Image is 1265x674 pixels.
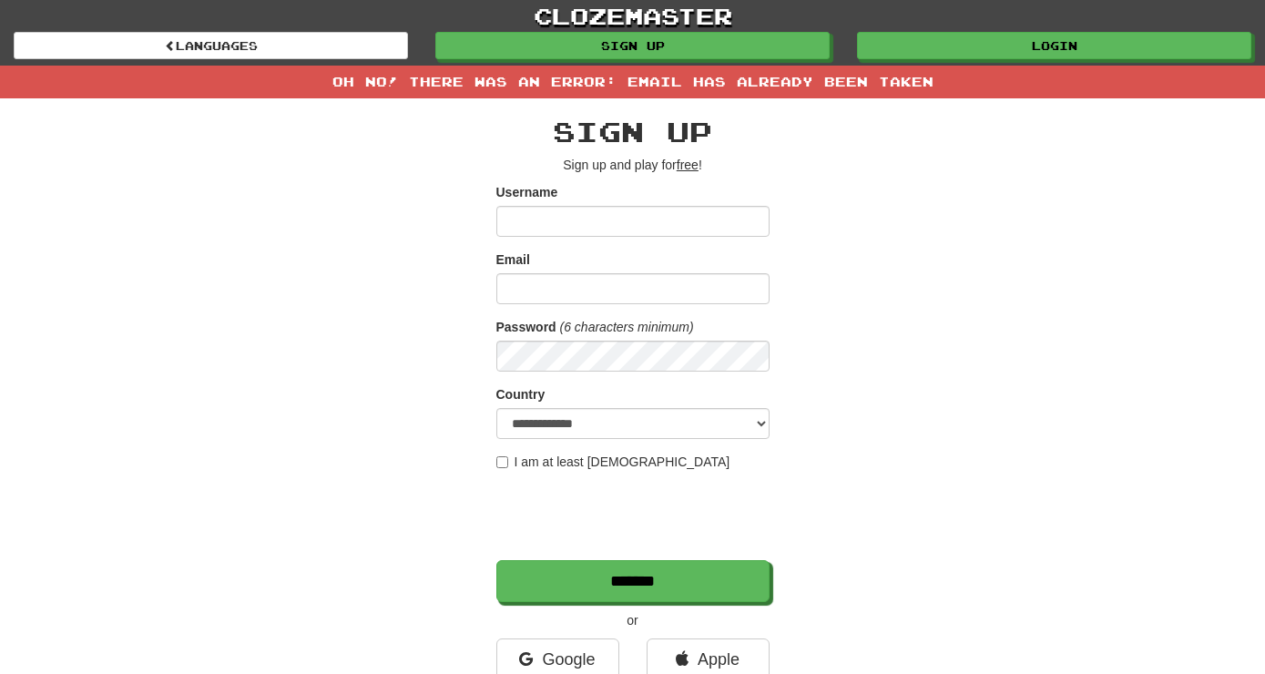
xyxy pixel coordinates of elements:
[496,385,546,403] label: Country
[496,156,770,174] p: Sign up and play for !
[496,480,773,551] iframe: reCAPTCHA
[677,158,699,172] u: free
[496,250,530,269] label: Email
[496,456,508,468] input: I am at least [DEMOGRAPHIC_DATA]
[496,453,730,471] label: I am at least [DEMOGRAPHIC_DATA]
[14,32,408,59] a: Languages
[435,32,830,59] a: Sign up
[496,318,556,336] label: Password
[857,32,1251,59] a: Login
[496,117,770,147] h2: Sign up
[496,183,558,201] label: Username
[496,611,770,629] p: or
[560,320,694,334] em: (6 characters minimum)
